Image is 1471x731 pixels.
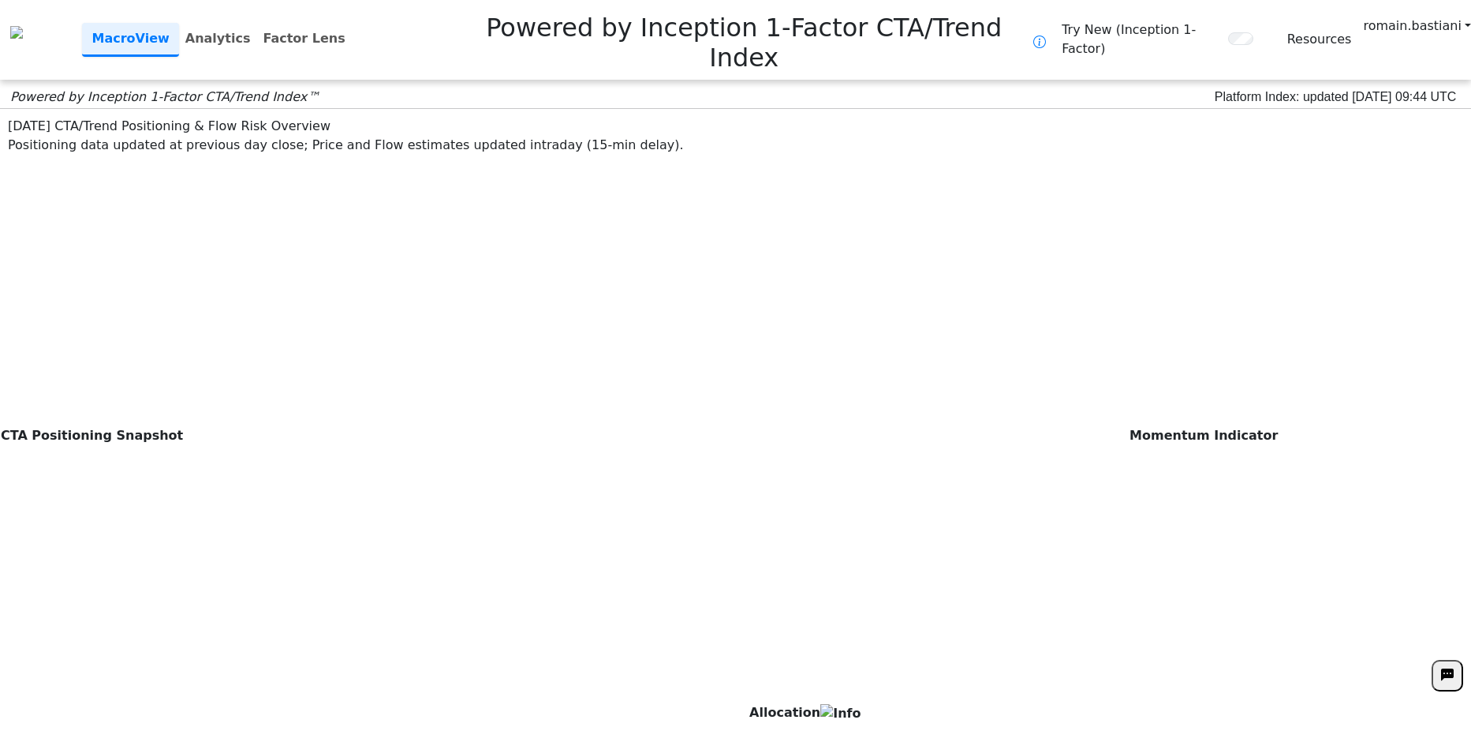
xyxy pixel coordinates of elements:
[82,23,178,57] a: MacroView
[1287,30,1352,49] a: Resources
[1062,21,1220,58] span: Try New (Inception 1-Factor)
[179,23,257,54] a: Analytics
[1215,80,1471,108] span: Platform Index: updated [DATE] 09:44 UTC
[820,704,861,723] img: Info
[1363,17,1471,36] a: romain.bastiani
[454,6,1033,73] h2: Powered by Inception 1-Factor CTA/Trend Index
[256,23,351,54] a: Factor Lens
[10,26,23,39] img: logo%20black.png
[8,117,1463,136] div: [DATE] CTA/Trend Positioning & Flow Risk Overview
[8,136,1463,155] div: Positioning data updated at previous day close; Price and Flow estimates updated intraday (15-min...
